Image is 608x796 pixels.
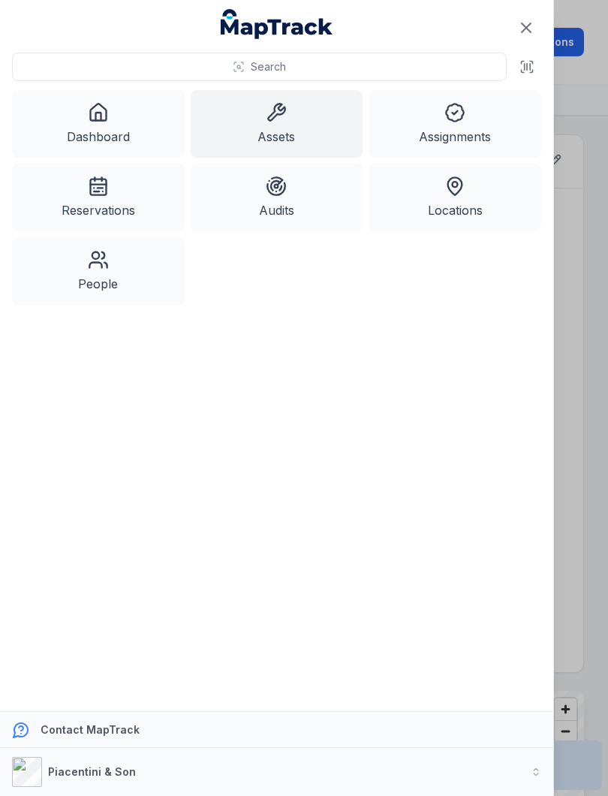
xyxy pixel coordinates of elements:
[41,723,140,736] strong: Contact MapTrack
[12,90,185,158] a: Dashboard
[48,765,136,778] strong: Piacentini & Son
[12,237,185,305] a: People
[191,164,363,231] a: Audits
[510,12,542,44] button: Close navigation
[221,9,333,39] a: MapTrack
[369,90,541,158] a: Assignments
[251,59,286,74] span: Search
[12,164,185,231] a: Reservations
[12,53,507,81] button: Search
[191,90,363,158] a: Assets
[369,164,541,231] a: Locations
